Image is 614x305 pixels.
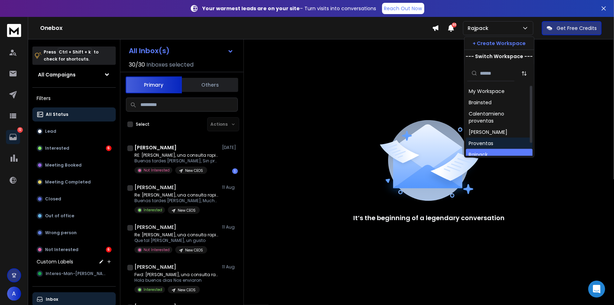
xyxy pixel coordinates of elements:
div: 6 [106,247,112,253]
p: Reach Out Now [384,5,422,12]
span: Ctrl + Shift + k [58,48,92,56]
div: My Workspace [469,88,505,95]
p: Hola buenos dias Nos enviaron [134,278,219,283]
button: Meeting Booked [32,158,116,172]
p: Meeting Completed [45,179,91,185]
div: Proventas [469,140,493,147]
p: Lead [45,129,56,134]
h3: Filters [32,93,116,103]
button: Meeting Completed [32,175,116,189]
p: Rajpack [468,25,491,32]
h1: [PERSON_NAME] [134,184,176,191]
p: – Turn visits into conversations [203,5,376,12]
p: [DATE] [222,145,238,150]
p: It’s the beginning of a legendary conversation [353,213,505,223]
h1: [PERSON_NAME] [134,144,177,151]
button: Lead [32,124,116,138]
p: New CEOS [178,287,196,293]
button: Out of office [32,209,116,223]
button: Primary [126,76,182,93]
span: 30 / 30 [129,61,145,69]
div: 6 [106,145,112,151]
p: Not Interested [144,247,170,253]
p: Press to check for shortcuts. [44,49,99,63]
div: 1 [232,168,238,174]
p: New CEOS [185,168,203,173]
button: All Status [32,107,116,122]
button: A [7,287,21,301]
p: Buenas tardes [PERSON_NAME], Sin problema [134,158,219,164]
p: Buenas tardes [PERSON_NAME], Muchas gracias [134,198,219,204]
button: All Campaigns [32,68,116,82]
p: Re: [PERSON_NAME], una consulta rapida [134,232,219,238]
p: Wrong person [45,230,77,236]
p: Get Free Credits [557,25,597,32]
p: + Create Workspace [473,40,526,47]
p: RE: [PERSON_NAME], una consulta rapida [134,152,219,158]
p: 12 [17,127,23,133]
p: Closed [45,196,61,202]
p: New CEOS [178,208,196,213]
div: Calentamieno proventas [469,110,530,124]
div: Open Intercom Messenger [588,281,605,298]
button: Get Free Credits [542,21,602,35]
button: Wrong person [32,226,116,240]
p: All Status [46,112,68,117]
h1: All Inbox(s) [129,47,170,54]
p: New CEOS [185,248,203,253]
a: 12 [6,130,20,144]
button: Not Interested6 [32,243,116,257]
button: + Create Workspace [464,37,534,50]
p: Meeting Booked [45,162,82,168]
p: Interested [144,207,162,213]
div: [PERSON_NAME] [469,129,507,136]
h3: Inboxes selected [146,61,194,69]
button: Sort by Sort A-Z [517,66,531,80]
h3: Custom Labels [37,258,73,265]
strong: Your warmest leads are on your site [203,5,300,12]
p: Inbox [46,297,58,302]
a: Reach Out Now [382,3,424,14]
p: Not Interested [45,247,78,253]
p: 11 Aug [222,224,238,230]
p: Fwd: [PERSON_NAME], una consulta rapida [134,272,219,278]
span: Interes-Man-[PERSON_NAME] [46,271,108,276]
h1: All Campaigns [38,71,76,78]
p: Not Interested [144,168,170,173]
button: Others [182,77,238,93]
button: Interested6 [32,141,116,155]
label: Select [136,122,150,127]
button: All Inbox(s) [123,44,239,58]
img: logo [7,24,21,37]
button: Interes-Man-[PERSON_NAME] [32,267,116,281]
button: Closed [32,192,116,206]
p: Re: [PERSON_NAME], una consulta rapida [134,192,219,198]
p: 11 Aug [222,264,238,270]
p: --- Switch Workspace --- [466,53,533,60]
span: 50 [452,23,457,27]
p: Interested [45,145,69,151]
div: Brainsted [469,99,492,106]
h1: Onebox [40,24,432,32]
h1: [PERSON_NAME] [134,263,176,270]
p: Interested [144,287,162,292]
p: 11 Aug [222,185,238,190]
div: Rajpack [469,151,488,158]
p: Out of office [45,213,74,219]
p: Que tal [PERSON_NAME], un gusto [134,238,219,243]
h1: [PERSON_NAME] [134,224,176,231]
